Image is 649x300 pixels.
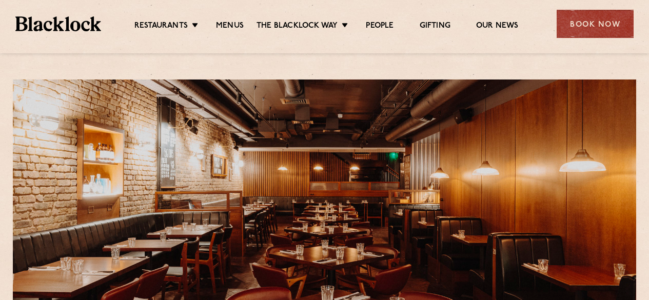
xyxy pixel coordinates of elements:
[15,16,101,31] img: BL_Textured_Logo-footer-cropped.svg
[257,21,338,32] a: The Blacklock Way
[366,21,394,32] a: People
[476,21,519,32] a: Our News
[557,10,634,38] div: Book Now
[134,21,188,32] a: Restaurants
[420,21,450,32] a: Gifting
[216,21,244,32] a: Menus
